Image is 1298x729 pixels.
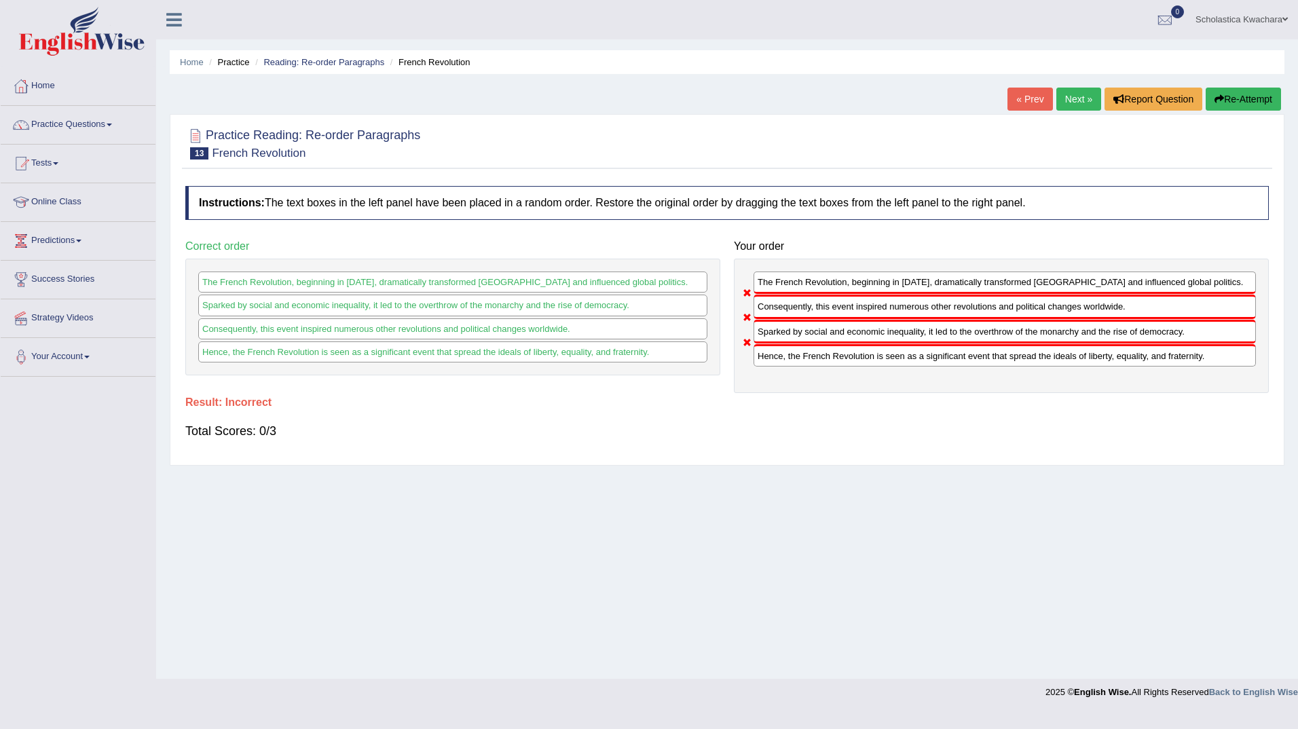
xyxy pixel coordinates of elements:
div: The French Revolution, beginning in [DATE], dramatically transformed [GEOGRAPHIC_DATA] and influe... [198,272,707,293]
div: Hence, the French Revolution is seen as a significant event that spread the ideals of liberty, eq... [754,344,1256,367]
h4: Result: [185,396,1269,409]
li: French Revolution [387,56,470,69]
h4: Correct order [185,240,720,253]
div: Hence, the French Revolution is seen as a significant event that spread the ideals of liberty, eq... [198,341,707,362]
a: Home [180,57,204,67]
a: Practice Questions [1,106,155,140]
a: Success Stories [1,261,155,295]
div: Consequently, this event inspired numerous other revolutions and political changes worldwide. [754,295,1256,318]
a: Home [1,67,155,101]
small: French Revolution [212,147,305,160]
li: Practice [206,56,249,69]
a: Tests [1,145,155,179]
a: Online Class [1,183,155,217]
div: Consequently, this event inspired numerous other revolutions and political changes worldwide. [198,318,707,339]
button: Report Question [1105,88,1202,111]
a: Next » [1056,88,1101,111]
a: Your Account [1,338,155,372]
h4: The text boxes in the left panel have been placed in a random order. Restore the original order b... [185,186,1269,220]
h4: Your order [734,240,1269,253]
a: « Prev [1007,88,1052,111]
a: Back to English Wise [1209,687,1298,697]
a: Predictions [1,222,155,256]
div: Total Scores: 0/3 [185,415,1269,447]
strong: English Wise. [1074,687,1131,697]
span: 0 [1171,5,1185,18]
h2: Practice Reading: Re-order Paragraphs [185,126,420,160]
button: Re-Attempt [1206,88,1281,111]
div: Sparked by social and economic inequality, it led to the overthrow of the monarchy and the rise o... [198,295,707,316]
a: Reading: Re-order Paragraphs [263,57,384,67]
div: 2025 © All Rights Reserved [1045,679,1298,698]
span: 13 [190,147,208,160]
div: Sparked by social and economic inequality, it led to the overthrow of the monarchy and the rise o... [754,320,1256,343]
b: Instructions: [199,197,265,208]
div: The French Revolution, beginning in [DATE], dramatically transformed [GEOGRAPHIC_DATA] and influe... [754,272,1256,294]
a: Strategy Videos [1,299,155,333]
